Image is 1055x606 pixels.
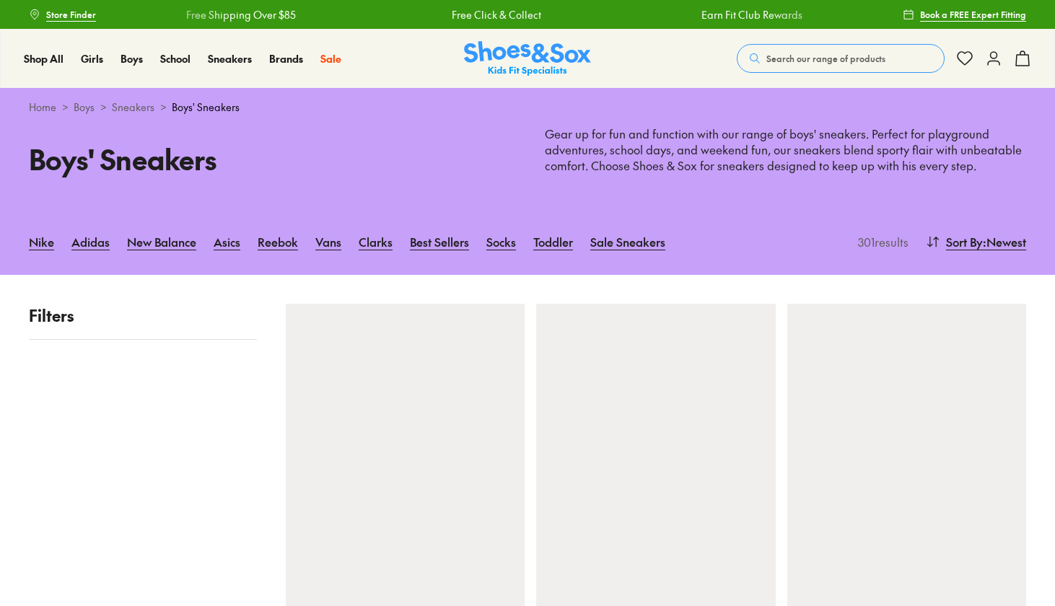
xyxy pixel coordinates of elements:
span: Sort By [946,233,983,250]
span: Boys' Sneakers [172,100,240,115]
p: 301 results [852,233,909,250]
a: Sneakers [208,51,252,66]
img: SNS_Logo_Responsive.svg [464,41,591,76]
span: : Newest [983,233,1026,250]
a: Nike [29,226,54,258]
a: Best Sellers [410,226,469,258]
a: Shop All [24,51,64,66]
a: Sale [320,51,341,66]
span: Store Finder [46,8,96,21]
a: Vans [315,226,341,258]
a: Sneakers [112,100,154,115]
p: Filters [29,304,257,328]
a: Clarks [359,226,393,258]
a: Socks [486,226,516,258]
a: Asics [214,226,240,258]
button: Sort By:Newest [926,226,1026,258]
button: Search our range of products [737,44,945,73]
span: Book a FREE Expert Fitting [920,8,1026,21]
a: School [160,51,191,66]
a: Free Click & Collect [377,7,467,22]
a: Home [29,100,56,115]
a: Boys [121,51,143,66]
a: Adidas [71,226,110,258]
p: Gear up for fun and function with our range of boys' sneakers. Perfect for playground adventures,... [545,126,1026,174]
a: Book a FREE Expert Fitting [903,1,1026,27]
a: Girls [81,51,103,66]
a: Free Shipping Over $85 [112,7,222,22]
a: Earn Fit Club Rewards [627,7,728,22]
a: New Balance [127,226,196,258]
a: Shoes & Sox [464,41,591,76]
a: Brands [269,51,303,66]
a: Toddler [533,226,573,258]
a: Reebok [258,226,298,258]
a: Sale Sneakers [590,226,665,258]
div: > > > [29,100,1026,115]
h1: Boys' Sneakers [29,139,510,180]
a: Boys [74,100,95,115]
a: Store Finder [29,1,96,27]
span: Search our range of products [766,52,885,65]
a: Free Shipping Over $85 [878,7,988,22]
